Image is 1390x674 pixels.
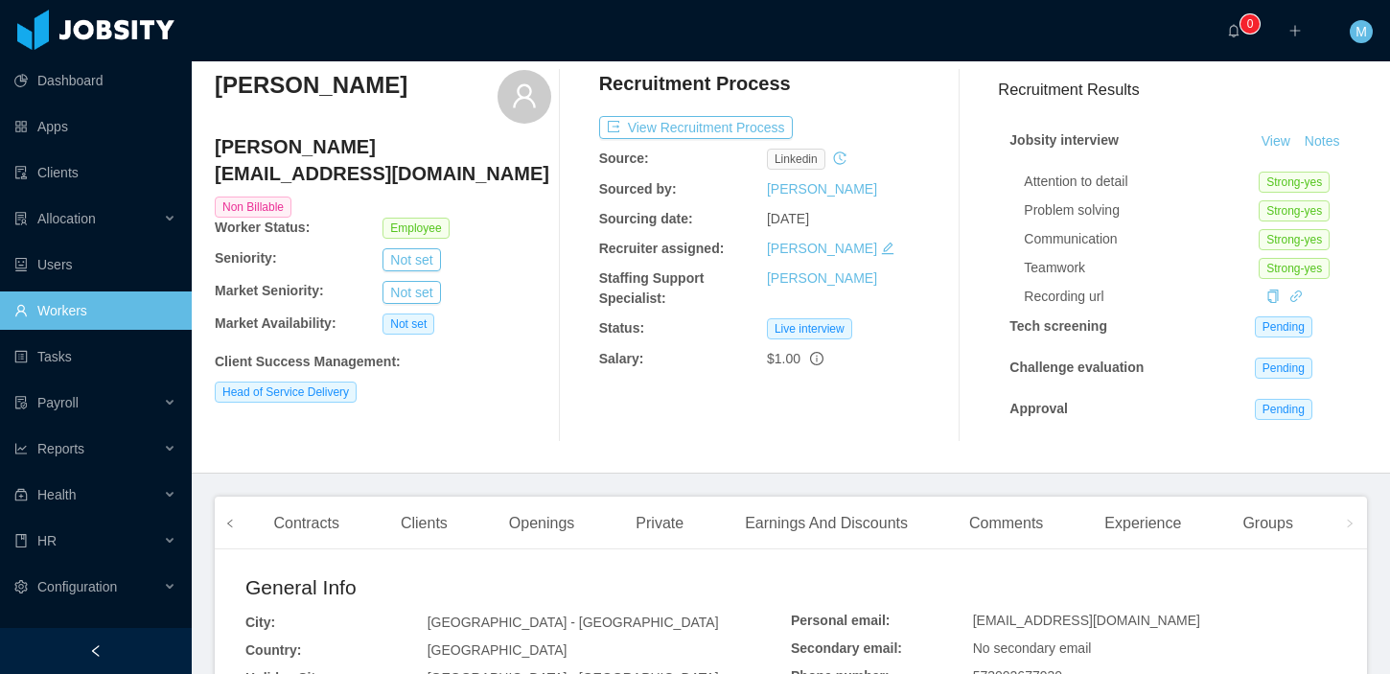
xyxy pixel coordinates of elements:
[1345,519,1355,528] i: icon: right
[1297,130,1348,153] button: Notes
[599,151,649,166] b: Source:
[767,181,877,197] a: [PERSON_NAME]
[215,220,310,235] b: Worker Status:
[14,107,176,146] a: icon: appstoreApps
[1255,316,1312,337] span: Pending
[791,640,902,656] b: Secondary email:
[1259,172,1330,193] span: Strong-yes
[1289,290,1303,303] i: icon: link
[1009,318,1107,334] strong: Tech screening
[382,314,434,335] span: Not set
[1355,20,1367,43] span: M
[1089,497,1196,550] div: Experience
[225,519,235,528] i: icon: left
[810,352,823,365] span: info-circle
[1009,401,1068,416] strong: Approval
[1255,133,1297,149] a: View
[599,320,644,336] b: Status:
[599,116,793,139] button: icon: exportView Recruitment Process
[599,241,725,256] b: Recruiter assigned:
[37,395,79,410] span: Payroll
[1288,24,1302,37] i: icon: plus
[215,283,324,298] b: Market Seniority:
[428,615,719,630] span: [GEOGRAPHIC_DATA] - [GEOGRAPHIC_DATA]
[881,242,894,255] i: icon: edit
[14,396,28,409] i: icon: file-protect
[258,497,354,550] div: Contracts
[37,533,57,548] span: HR
[1255,358,1312,379] span: Pending
[1266,290,1280,303] i: icon: copy
[767,270,877,286] a: [PERSON_NAME]
[1227,497,1308,550] div: Groups
[14,442,28,455] i: icon: line-chart
[599,270,705,306] b: Staffing Support Specialist:
[1259,258,1330,279] span: Strong-yes
[1240,14,1260,34] sup: 0
[37,211,96,226] span: Allocation
[620,497,699,550] div: Private
[494,497,591,550] div: Openings
[833,151,846,165] i: icon: history
[215,70,407,101] h3: [PERSON_NAME]
[1024,258,1259,278] div: Teamwork
[37,579,117,594] span: Configuration
[245,572,791,603] h2: General Info
[973,613,1200,628] span: [EMAIL_ADDRESS][DOMAIN_NAME]
[215,315,336,331] b: Market Availability:
[954,497,1058,550] div: Comments
[1024,200,1259,221] div: Problem solving
[245,642,301,658] b: Country:
[767,149,825,170] span: linkedin
[14,580,28,593] i: icon: setting
[14,212,28,225] i: icon: solution
[14,153,176,192] a: icon: auditClients
[428,642,568,658] span: [GEOGRAPHIC_DATA]
[1009,132,1119,148] strong: Jobsity interview
[1009,360,1144,375] strong: Challenge evaluation
[215,197,291,218] span: Non Billable
[791,613,891,628] b: Personal email:
[382,281,440,304] button: Not set
[1255,399,1312,420] span: Pending
[511,82,538,109] i: icon: user
[215,382,357,403] span: Head of Service Delivery
[14,337,176,376] a: icon: profileTasks
[215,133,551,187] h4: [PERSON_NAME][EMAIL_ADDRESS][DOMAIN_NAME]
[14,488,28,501] i: icon: medicine-box
[599,70,791,97] h4: Recruitment Process
[767,241,877,256] a: [PERSON_NAME]
[1024,172,1259,192] div: Attention to detail
[1259,200,1330,221] span: Strong-yes
[215,250,277,266] b: Seniority:
[767,318,852,339] span: Live interview
[1024,287,1259,307] div: Recording url
[14,245,176,284] a: icon: robotUsers
[1266,287,1280,307] div: Copy
[730,497,923,550] div: Earnings And Discounts
[599,211,693,226] b: Sourcing date:
[382,218,449,239] span: Employee
[599,120,793,135] a: icon: exportView Recruitment Process
[1024,229,1259,249] div: Communication
[14,61,176,100] a: icon: pie-chartDashboard
[385,497,463,550] div: Clients
[973,640,1092,656] span: No secondary email
[37,441,84,456] span: Reports
[1289,289,1303,304] a: icon: link
[37,487,76,502] span: Health
[245,615,275,630] b: City:
[215,354,401,369] b: Client Success Management :
[14,291,176,330] a: icon: userWorkers
[767,351,800,366] span: $1.00
[382,248,440,271] button: Not set
[1259,229,1330,250] span: Strong-yes
[767,211,809,226] span: [DATE]
[599,181,677,197] b: Sourced by:
[14,534,28,547] i: icon: book
[1227,24,1240,37] i: icon: bell
[998,78,1367,102] h3: Recruitment Results
[599,351,644,366] b: Salary:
